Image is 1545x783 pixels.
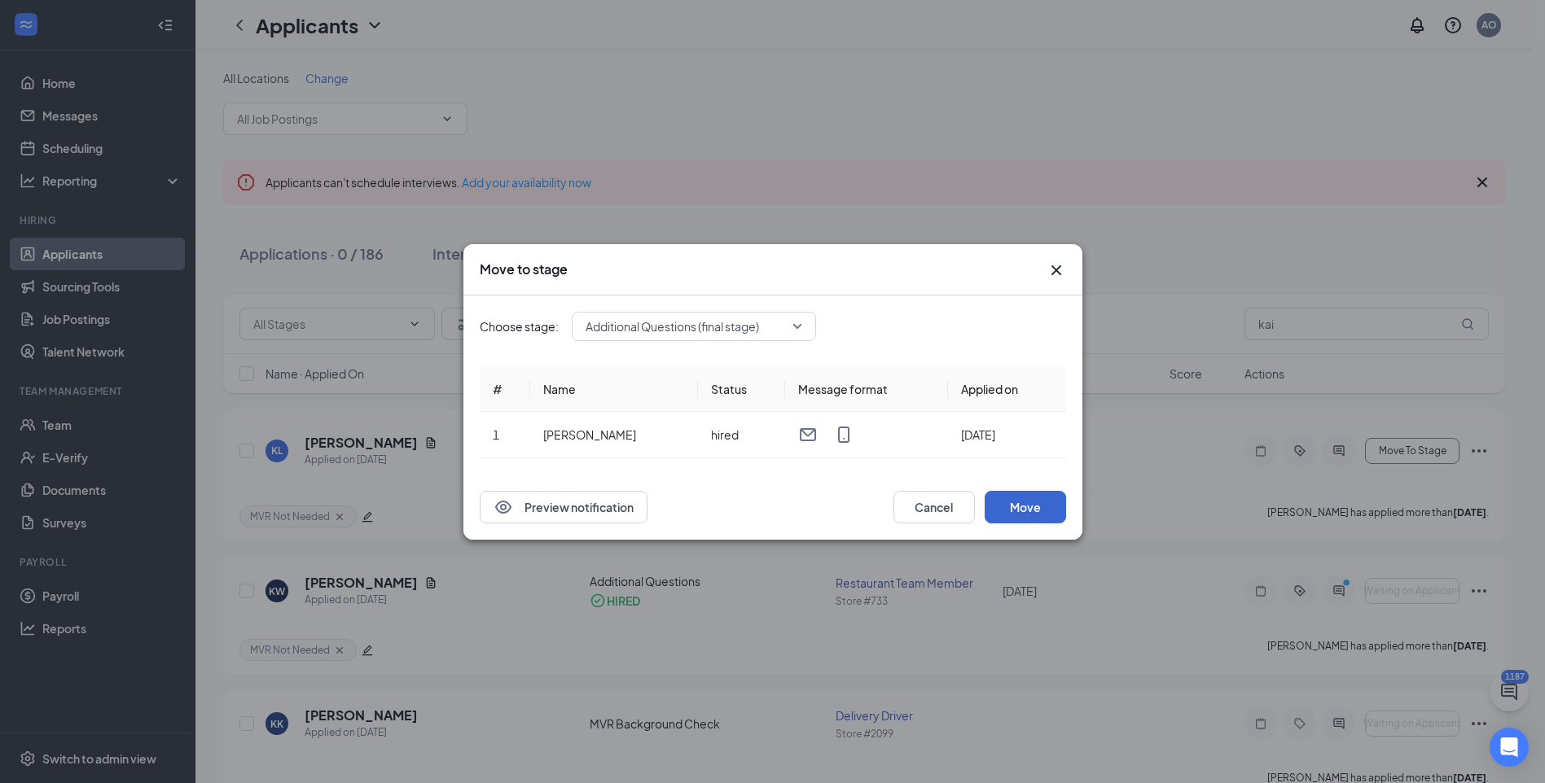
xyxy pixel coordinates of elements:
button: EyePreview notification [480,491,647,523]
th: Status [698,367,785,412]
svg: Eye [494,497,513,517]
span: Choose stage: [480,317,559,335]
h3: Move to stage [480,260,568,278]
svg: MobileSms [834,425,854,444]
th: Message format [785,367,948,412]
span: Additional Questions (final stage) [586,314,759,339]
th: # [480,367,530,412]
svg: Email [798,425,818,444]
svg: Cross [1047,260,1066,280]
div: Open Intercom Messenger [1490,728,1529,767]
td: [DATE] [948,412,1065,458]
th: Applied on [948,367,1065,412]
td: [PERSON_NAME] [530,412,698,458]
span: 1 [493,427,499,442]
button: Close [1047,260,1066,280]
td: hired [698,412,785,458]
th: Name [530,367,698,412]
button: Cancel [893,491,975,523]
button: Move [985,491,1066,523]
